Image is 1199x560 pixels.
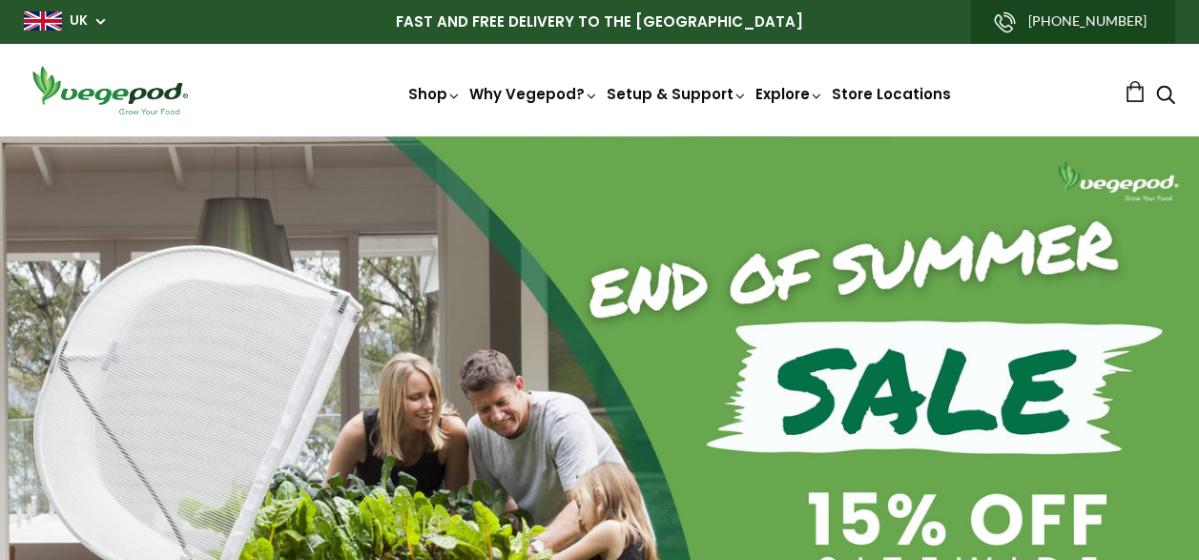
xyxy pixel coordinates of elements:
a: Search [1156,87,1175,107]
img: gb_large.png [24,11,62,31]
a: Setup & Support [607,84,748,104]
img: Vegepod [24,63,196,117]
a: Store Locations [832,84,951,104]
a: Explore [755,84,824,104]
a: UK [70,11,88,31]
a: Shop [408,84,462,104]
a: Why Vegepod? [469,84,599,104]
